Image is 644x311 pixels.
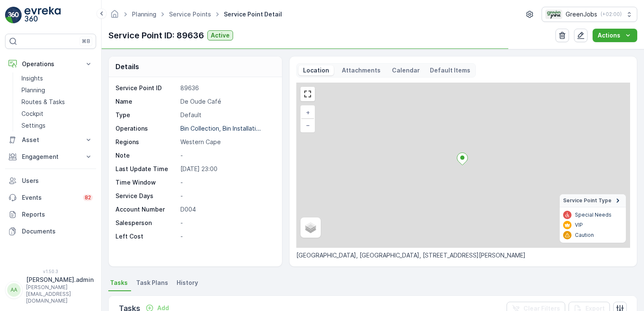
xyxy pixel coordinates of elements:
p: GreenJobs [566,10,597,19]
p: - [180,151,273,160]
a: Zoom Out [301,119,314,131]
span: Service Point Type [563,197,612,204]
p: Attachments [341,66,382,75]
p: [PERSON_NAME].admin [26,276,94,284]
span: History [177,279,198,287]
p: 89636 [180,84,273,92]
button: Operations [5,56,96,72]
span: v 1.50.3 [5,269,96,274]
button: GreenJobs(+02:00) [542,7,637,22]
p: - [180,232,273,241]
p: Operations [115,124,177,133]
a: Routes & Tasks [18,96,96,108]
img: logo_light-DOdMpM7g.png [24,7,61,24]
span: − [306,121,310,129]
p: Default [180,111,273,119]
button: Actions [593,29,637,42]
p: D004 [180,205,273,214]
p: Documents [22,227,93,236]
div: AA [7,283,21,297]
p: ( +02:00 ) [601,11,622,18]
a: Users [5,172,96,189]
p: Left Cost [115,232,177,241]
p: Caution [575,232,594,239]
span: Tasks [110,279,128,287]
p: Reports [22,210,93,219]
img: Green_Jobs_Logo.png [545,10,562,19]
p: Engagement [22,153,79,161]
p: Account Number [115,205,177,214]
a: Insights [18,72,96,84]
p: Last Update Time [115,165,177,173]
a: Planning [132,11,156,18]
a: Planning [18,84,96,96]
p: - [180,192,273,200]
p: Settings [21,121,46,130]
p: Type [115,111,177,119]
p: Name [115,97,177,106]
button: Engagement [5,148,96,165]
p: Planning [21,86,45,94]
p: Time Window [115,178,177,187]
p: De Oude Café [180,97,273,106]
p: Asset [22,136,79,144]
span: + [306,109,310,116]
a: Reports [5,206,96,223]
p: Calendar [392,66,420,75]
p: VIP [575,222,583,228]
p: Salesperson [115,219,177,227]
a: Zoom In [301,106,314,119]
p: Operations [22,60,79,68]
p: Bin Collection, Bin Installati... [180,125,261,132]
a: View Fullscreen [301,88,314,100]
p: Routes & Tasks [21,98,65,106]
p: Users [22,177,93,185]
p: - [180,178,273,187]
span: Task Plans [136,279,168,287]
img: logo [5,7,22,24]
p: Insights [21,74,43,83]
button: Active [207,30,233,40]
p: Details [115,62,139,72]
p: Regions [115,138,177,146]
p: Western Cape [180,138,273,146]
a: Layers [301,218,320,237]
p: Location [302,66,330,75]
button: Asset [5,131,96,148]
a: Documents [5,223,96,240]
p: ⌘B [82,38,90,45]
p: Service Point ID [115,84,177,92]
span: Service Point Detail [222,10,284,19]
p: Cockpit [21,110,43,118]
p: [GEOGRAPHIC_DATA], [GEOGRAPHIC_DATA], [STREET_ADDRESS][PERSON_NAME] [296,251,630,260]
p: 82 [85,194,91,201]
a: Cockpit [18,108,96,120]
a: Settings [18,120,96,131]
p: Special Needs [575,212,612,218]
p: Service Days [115,192,177,200]
p: Note [115,151,177,160]
p: [PERSON_NAME][EMAIL_ADDRESS][DOMAIN_NAME] [26,284,94,304]
a: Service Points [169,11,211,18]
p: - [180,219,273,227]
p: Active [211,31,230,40]
p: Actions [598,31,620,40]
button: AA[PERSON_NAME].admin[PERSON_NAME][EMAIL_ADDRESS][DOMAIN_NAME] [5,276,96,304]
a: Homepage [110,13,119,20]
p: Service Point ID: 89636 [108,29,204,42]
p: [DATE] 23:00 [180,165,273,173]
summary: Service Point Type [560,194,626,207]
p: Default Items [430,66,470,75]
p: Events [22,193,78,202]
a: Events82 [5,189,96,206]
